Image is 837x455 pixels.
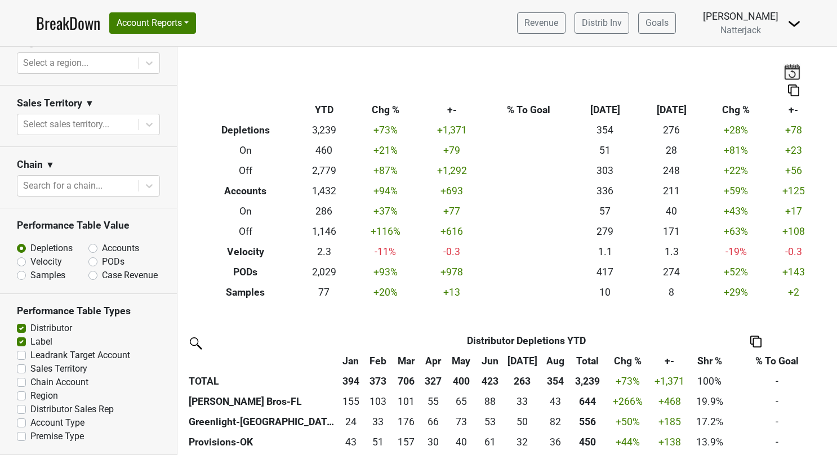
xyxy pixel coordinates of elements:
[506,435,538,449] div: 32
[30,269,65,282] label: Samples
[195,282,296,302] th: Samples
[731,432,823,452] td: -
[688,351,730,371] th: Shr %: activate to sort column ascending
[569,412,605,432] th: 555.830
[572,121,638,141] td: 354
[572,262,638,282] td: 417
[420,412,446,432] td: 66.48
[731,371,823,391] td: -
[352,141,418,161] td: +21 %
[337,412,364,432] td: 23.66
[517,12,566,34] a: Revenue
[367,414,389,429] div: 33
[364,331,688,351] th: Distributor Depletions YTD
[17,159,43,171] h3: Chain
[423,435,443,449] div: 30
[638,242,705,262] td: 1.3
[651,351,688,371] th: +-: activate to sort column ascending
[17,97,82,109] h3: Sales Territory
[423,414,443,429] div: 66
[296,242,352,262] td: 2.3
[109,12,196,34] button: Account Reports
[30,362,87,376] label: Sales Territory
[337,371,364,391] th: 394
[17,220,160,231] h3: Performance Table Value
[364,432,392,452] td: 50.64
[102,242,139,255] label: Accounts
[352,262,418,282] td: +93 %
[392,432,421,452] td: 157.19
[572,202,638,222] td: 57
[449,394,474,409] div: 65
[767,282,820,302] td: +2
[688,432,730,452] td: 13.9%
[420,351,446,371] th: Apr: activate to sort column ascending
[705,202,767,222] td: +43 %
[186,391,337,412] th: [PERSON_NAME] Bros-FL
[195,221,296,242] th: Off
[655,376,684,387] span: +1,371
[418,181,485,202] td: +693
[605,351,651,371] th: Chg %: activate to sort column ascending
[638,202,705,222] td: 40
[30,376,88,389] label: Chain Account
[392,412,421,432] td: 175.85
[572,242,638,262] td: 1.1
[638,181,705,202] td: 211
[296,262,352,282] td: 2,029
[36,11,100,35] a: BreakDown
[186,432,337,452] th: Provisions-OK
[195,161,296,181] th: Off
[392,391,421,412] td: 101.39
[688,412,730,432] td: 17.2%
[352,161,418,181] td: +87 %
[767,262,820,282] td: +143
[364,371,392,391] th: 373
[195,242,296,262] th: Velocity
[364,412,392,432] td: 33.16
[485,100,572,121] th: % To Goal
[352,221,418,242] td: +116 %
[392,351,421,371] th: Mar: activate to sort column ascending
[575,12,629,34] a: Distrib Inv
[653,414,686,429] div: +185
[653,394,686,409] div: +468
[340,435,362,449] div: 43
[572,435,602,449] div: 450
[30,322,72,335] label: Distributor
[572,100,638,121] th: [DATE]
[767,100,820,121] th: +-
[195,121,296,141] th: Depletions
[352,282,418,302] td: +20 %
[638,141,705,161] td: 28
[195,262,296,282] th: PODs
[296,121,352,141] td: 3,239
[541,391,570,412] td: 42.58
[420,391,446,412] td: 55.25
[296,221,352,242] td: 1,146
[446,371,477,391] th: 400
[364,391,392,412] td: 103.28
[767,202,820,222] td: +17
[418,282,485,302] td: +13
[195,141,296,161] th: On
[731,412,823,432] td: -
[638,100,705,121] th: [DATE]
[30,242,73,255] label: Depletions
[30,349,130,362] label: Leadrank Target Account
[423,394,443,409] div: 55
[418,141,485,161] td: +79
[477,371,504,391] th: 423
[477,432,504,452] td: 60.81
[296,141,352,161] td: 460
[394,414,417,429] div: 176
[705,282,767,302] td: +29 %
[572,394,602,409] div: 644
[750,336,762,347] img: Copy to clipboard
[544,435,567,449] div: 36
[30,403,114,416] label: Distributor Sales Rep
[731,351,823,371] th: % To Goal: activate to sort column ascending
[638,282,705,302] td: 8
[572,414,602,429] div: 556
[503,412,541,432] td: 49.51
